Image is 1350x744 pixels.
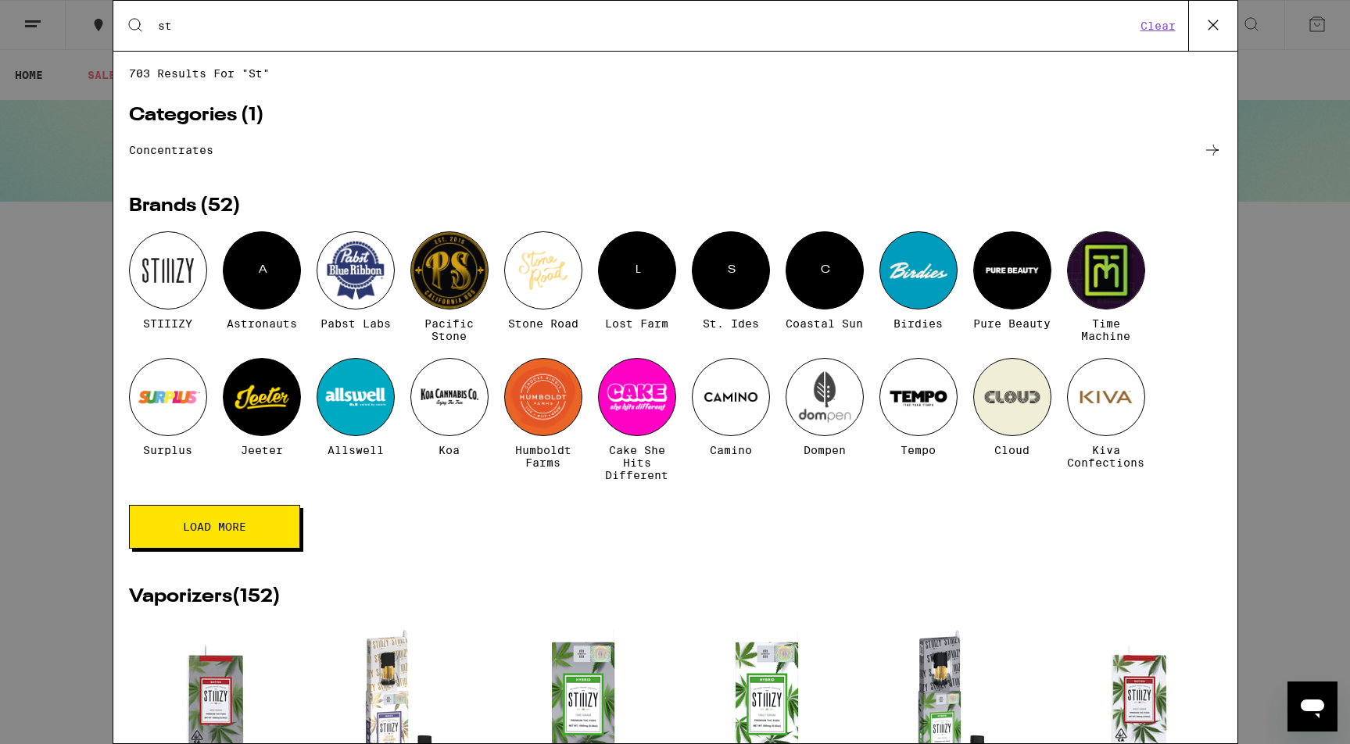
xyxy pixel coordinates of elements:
button: Load More [129,505,300,549]
span: Pabst Labs [320,317,391,330]
div: S [692,231,770,309]
span: STIIIZY [143,317,192,330]
span: Load More [183,521,246,532]
span: Jeeter [241,444,283,456]
span: Tempo [901,444,936,456]
button: Clear [1136,19,1180,33]
span: Coastal Sun [786,317,863,330]
span: Surplus [143,444,192,456]
span: 703 results for "st" [129,67,1222,80]
span: Allswell [328,444,384,456]
span: Birdies [893,317,943,330]
span: Astronauts [227,317,297,330]
span: Lost Farm [605,317,668,330]
h2: Brands ( 52 ) [129,197,1222,216]
span: Cloud [994,444,1030,456]
div: C [786,231,864,309]
div: L [598,231,676,309]
input: Search for products & categories [157,19,1136,33]
span: St. Ides [703,317,759,330]
span: Humboldt Farms [504,444,582,469]
a: concentrates [129,141,1222,159]
iframe: Button to launch messaging window [1287,681,1337,731]
span: Stone Road [508,317,578,330]
span: Pure Beauty [973,317,1051,330]
h2: Categories ( 1 ) [129,106,1222,125]
span: Dompen [804,444,846,456]
h2: Vaporizers ( 152 ) [129,588,1222,606]
span: Kiva Confections [1067,444,1145,469]
span: Pacific Stone [410,317,489,342]
span: Camino [710,444,752,456]
span: Time Machine [1067,317,1145,342]
span: Cake She Hits Different [598,444,676,481]
span: Koa [439,444,460,456]
div: A [223,231,301,309]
